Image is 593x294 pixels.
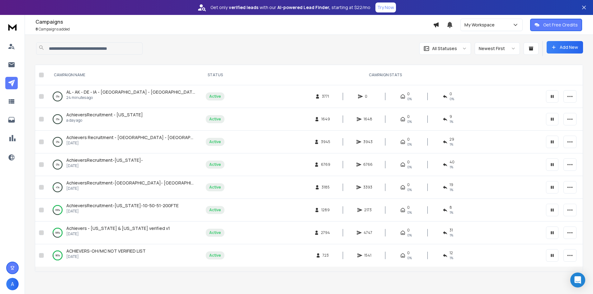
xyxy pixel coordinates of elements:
div: Active [209,162,221,167]
span: 0% [407,96,412,101]
div: Active [209,185,221,190]
span: 1289 [321,208,330,212]
td: 0%AL - AK - DE - IA - [GEOGRAPHIC_DATA] - [GEOGRAPHIC_DATA] - ME- [GEOGRAPHIC_DATA] - [GEOGRAPHIC... [46,85,202,108]
span: 0% [449,96,454,101]
td: 0%Achievers Recruitment - [GEOGRAPHIC_DATA] - [GEOGRAPHIC_DATA] - [GEOGRAPHIC_DATA] - [GEOGRAPHIC... [46,131,202,153]
a: AchieversRecruitment-[US_STATE]- [66,157,143,163]
button: A [6,278,19,290]
td: 69%AchieversRecruitment-[US_STATE]-10-50-51-200FTE[DATE] [46,199,202,222]
a: Achievers - [US_STATE] & [US_STATE] verified v1 [66,225,170,231]
p: [DATE] [66,209,179,214]
p: [DATE] [66,163,143,168]
a: AL - AK - DE - IA - [GEOGRAPHIC_DATA] - [GEOGRAPHIC_DATA] - ME- [GEOGRAPHIC_DATA] - [GEOGRAPHIC_D... [66,89,196,95]
span: 29 [449,137,454,142]
span: 0 [407,182,410,187]
p: 24 minutes ago [66,95,196,100]
span: Achievers - [US_STATE] & [US_STATE] verified v1 [66,225,170,231]
div: Active [209,94,221,99]
span: 1 % [449,210,453,215]
div: Active [209,208,221,212]
span: 1 % [449,142,453,147]
p: 68 % [55,230,60,236]
p: Try Now [377,4,394,11]
a: ACHIEVERS-OH/MC NOT VERIFIED LIST [66,248,146,254]
span: 4747 [364,230,372,235]
p: Get only with our starting at $22/mo [210,4,370,11]
span: 0 [407,228,410,233]
p: Campaigns added [35,27,433,32]
span: 1 % [449,233,453,238]
button: Newest First [475,42,520,55]
div: Active [209,117,221,122]
span: 3185 [322,185,330,190]
p: All Statuses [432,45,457,52]
button: Try Now [375,2,396,12]
span: AchieversRecruitment-[US_STATE]- [66,157,143,163]
a: AchieversRecruitment-[US_STATE]-10-50-51-200FTE [66,203,179,209]
p: 0 % [56,139,59,145]
span: 1 % [449,165,453,170]
span: 0% [407,119,412,124]
span: 0 [407,137,410,142]
p: 0 % [56,116,59,122]
p: 69 % [55,207,60,213]
span: 0 [407,91,410,96]
span: 8 [35,26,38,32]
span: 0 [407,205,410,210]
a: AchieversRecruitment-[GEOGRAPHIC_DATA]- [GEOGRAPHIC_DATA]- [66,180,196,186]
span: 3945 [321,139,330,144]
strong: AI-powered Lead Finder, [277,4,330,11]
span: 2173 [364,208,372,212]
span: 3943 [363,139,373,144]
span: 3771 [322,94,329,99]
span: 12 [449,250,453,255]
a: AchieversRecruitment - [US_STATE] [66,112,143,118]
h1: Campaigns [35,18,433,26]
span: 1541 [364,253,371,258]
td: 0%AchieversRecruitment-[US_STATE]-[DATE] [46,153,202,176]
span: 3393 [363,185,372,190]
span: 0% [407,165,412,170]
div: Open Intercom Messenger [570,273,585,287]
span: 0 [449,91,452,96]
p: 96 % [55,252,60,259]
p: 0 % [56,161,59,168]
span: 6769 [321,162,330,167]
button: Add New [547,41,583,54]
span: 1648 [364,117,372,122]
span: Achievers Recruitment - [GEOGRAPHIC_DATA] - [GEOGRAPHIC_DATA] - [GEOGRAPHIC_DATA] - [GEOGRAPHIC_D... [66,134,314,140]
span: 2794 [321,230,330,235]
p: [DATE] [66,186,196,191]
span: 19 [449,182,453,187]
img: logo [6,21,19,33]
span: 1 % [449,255,453,260]
span: 1 % [449,187,453,192]
span: 0 [407,160,410,165]
td: 96%ACHIEVERS-OH/MC NOT VERIFIED LIST[DATE] [46,244,202,267]
td: 4%AchieversRecruitment-[GEOGRAPHIC_DATA]- [GEOGRAPHIC_DATA]-[DATE] [46,176,202,199]
p: [DATE] [66,231,170,236]
span: 0% [407,255,412,260]
th: CAMPAIGN STATS [228,65,542,85]
span: 40 [449,160,454,165]
span: 0% [407,187,412,192]
p: My Workspace [464,22,497,28]
div: Active [209,253,221,258]
span: 9 [449,114,452,119]
span: 0% [407,142,412,147]
span: 0 [365,94,371,99]
span: AchieversRecruitment-[GEOGRAPHIC_DATA]- [GEOGRAPHIC_DATA]- [66,180,212,186]
span: 8 [449,205,452,210]
div: Active [209,230,221,235]
div: Active [209,139,221,144]
button: Get Free Credits [530,19,582,31]
p: a day ago [66,118,143,123]
a: Achievers Recruitment - [GEOGRAPHIC_DATA] - [GEOGRAPHIC_DATA] - [GEOGRAPHIC_DATA] - [GEOGRAPHIC_D... [66,134,196,141]
span: 31 [449,228,453,233]
p: Get Free Credits [543,22,578,28]
span: 1649 [321,117,330,122]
